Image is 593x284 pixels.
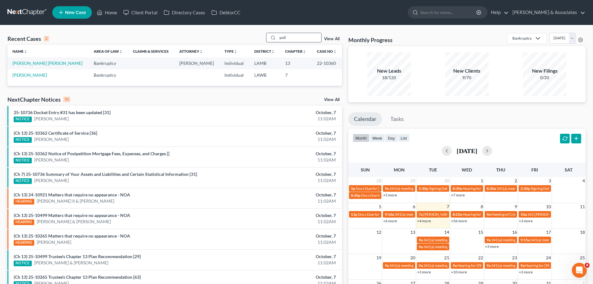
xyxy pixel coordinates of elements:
[271,50,275,54] i: unfold_more
[24,50,27,54] i: unfold_more
[565,167,572,172] span: Sat
[128,45,174,57] th: Claims & Services
[520,238,530,242] span: 9:15a
[423,263,483,268] span: 341(a) meeting for [PERSON_NAME]
[487,212,491,217] span: 9a
[378,203,382,210] span: 5
[579,203,586,210] span: 11
[208,7,243,18] a: DebtorCC
[445,67,489,75] div: New Clients
[511,254,518,262] span: 23
[451,270,467,274] a: +10 more
[478,229,484,236] span: 15
[545,203,552,210] span: 10
[548,177,552,185] span: 3
[585,263,590,268] span: 4
[480,177,484,185] span: 1
[519,270,533,274] a: +3 more
[356,186,440,191] span: Docs Due for [PERSON_NAME] & [PERSON_NAME]
[14,192,130,197] a: (Ch 13) 24-10921 Matters that require no appearance - NOA
[423,212,476,217] span: [PERSON_NAME] - Arraignment
[351,212,357,217] span: 11p
[14,171,197,177] a: (Ch 7) 25-10736 Summary of Your Assets and Liabilities and Certain Statistical Information [31]
[488,7,509,18] a: Help
[527,212,564,217] span: 341 [PERSON_NAME]
[419,238,423,242] span: 9a
[34,116,69,122] a: [PERSON_NAME]
[14,254,141,259] a: (Ch 13) 25-10499 Trustee's Chapter 13 Plan Recommendation [29]
[545,229,552,236] span: 17
[419,263,423,268] span: 9a
[14,213,130,218] a: (Ch 13) 25-10499 Matters that require no appearance - NOA
[351,193,360,198] span: 8:30p
[233,171,336,177] div: October, 7
[385,186,389,191] span: 9a
[429,186,518,191] span: Signing Date for [PERSON_NAME] & [PERSON_NAME]
[348,36,393,44] h3: Monthly Progress
[89,57,128,69] td: Bankruptcy
[174,57,219,69] td: [PERSON_NAME]
[358,212,409,217] span: Docs Due for [PERSON_NAME]
[233,151,336,157] div: October, 7
[487,263,491,268] span: 9a
[445,75,489,81] div: 9/70
[353,134,369,142] button: month
[233,260,336,266] div: 11:02AM
[410,229,416,236] span: 13
[14,199,34,205] div: HEARING
[420,7,477,18] input: Search by name...
[249,57,280,69] td: LAMB
[324,98,340,102] a: View All
[579,254,586,262] span: 25
[385,112,409,126] a: Tasks
[520,263,525,268] span: 9a
[14,130,97,136] a: (Ch 13) 25-10362 Certificate of Service [36]
[233,212,336,219] div: October, 7
[44,36,49,41] div: 2
[34,136,69,142] a: [PERSON_NAME]
[444,229,450,236] span: 14
[14,274,141,280] a: (Ch 13) 25-10265 Trustee's Chapter 13 Plan Recommendation [63]
[249,69,280,81] td: LAWB
[65,10,86,15] span: New Case
[444,254,450,262] span: 21
[312,57,342,69] td: 22-10360
[94,49,123,54] a: Area of Lawunfold_more
[491,212,560,217] span: Meeting of Creditors for [PERSON_NAME]
[63,97,70,102] div: 10
[383,219,397,223] a: +6 more
[234,50,238,54] i: unfold_more
[219,57,249,69] td: Individual
[523,75,567,81] div: 0/20
[385,212,394,217] span: 9:10a
[520,186,530,191] span: 2:30p
[463,186,544,191] span: Hearing for [PERSON_NAME] & [PERSON_NAME]
[233,219,336,225] div: 11:02AM
[410,254,416,262] span: 20
[361,167,370,172] span: Sun
[417,270,431,274] a: +3 more
[453,212,462,217] span: 8:25a
[285,49,306,54] a: Chapterunfold_more
[512,36,532,41] div: Bankruptcy
[496,167,505,172] span: Thu
[34,177,69,184] a: [PERSON_NAME]
[423,244,483,249] span: 341(a) meeting for [PERSON_NAME]
[451,193,465,197] a: +7 more
[572,263,587,278] iframe: Intercom live chat
[233,253,336,260] div: October, 7
[376,229,382,236] span: 12
[254,49,275,54] a: Districtunfold_more
[120,7,161,18] a: Client Portal
[453,186,462,191] span: 8:30a
[446,203,450,210] span: 7
[233,233,336,239] div: October, 7
[278,33,321,42] input: Search by name...
[233,239,336,245] div: 11:02AM
[491,238,551,242] span: 341(a) meeting for [PERSON_NAME]
[233,130,336,136] div: October, 7
[219,69,249,81] td: Individual
[7,35,49,42] div: Recent Cases
[324,37,340,41] a: View All
[523,67,567,75] div: New Filings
